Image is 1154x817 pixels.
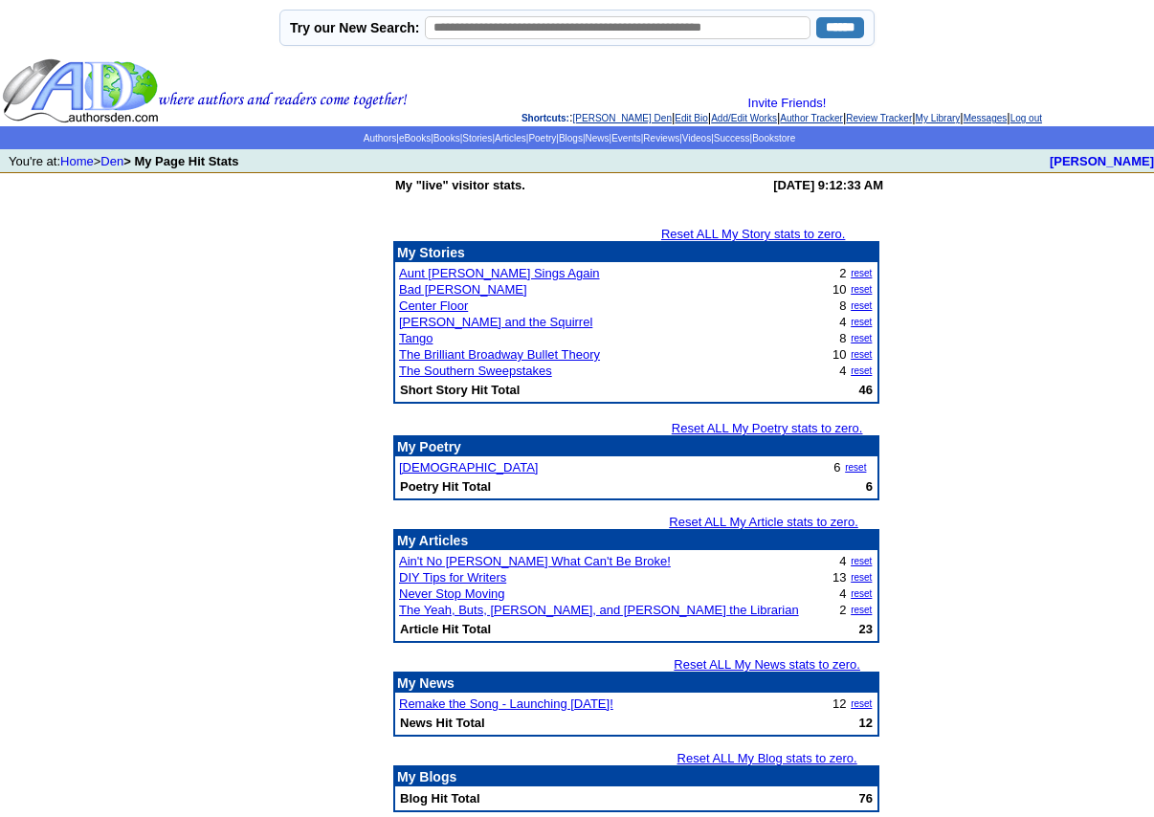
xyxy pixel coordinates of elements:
[397,439,876,454] p: My Poetry
[400,716,485,730] b: News Hit Total
[674,657,860,672] a: Reset ALL My News stats to zero.
[839,603,846,617] font: 2
[839,586,846,601] font: 4
[851,588,872,599] a: reset
[839,298,846,313] font: 8
[397,533,876,548] p: My Articles
[397,245,876,260] p: My Stories
[399,364,552,378] a: The Southern Sweepstakes
[839,331,846,345] font: 8
[399,696,613,711] a: Remake the Song - Launching [DATE]!
[851,349,872,360] a: reset
[851,268,872,278] a: reset
[714,133,750,144] a: Success
[916,113,961,123] a: My Library
[611,133,641,144] a: Events
[433,133,460,144] a: Books
[290,20,419,35] label: Try our New Search:
[462,133,492,144] a: Stories
[677,751,857,765] a: Reset ALL My Blog stats to zero.
[832,347,846,362] font: 10
[399,282,527,297] a: Bad [PERSON_NAME]
[859,383,873,397] b: 46
[400,791,480,806] b: Blog Hit Total
[833,460,840,475] font: 6
[832,570,846,585] font: 13
[748,96,827,110] a: Invite Friends!
[2,57,408,124] img: header_logo2.gif
[752,133,795,144] a: Bookstore
[672,421,863,435] a: Reset ALL My Poetry stats to zero.
[859,622,873,636] b: 23
[851,556,872,566] a: reset
[675,113,707,123] a: Edit Bio
[559,133,583,144] a: Blogs
[395,178,525,192] b: My "live" visitor stats.
[669,515,858,529] a: Reset ALL My Article stats to zero.
[400,383,520,397] b: Short Story Hit Total
[9,154,238,168] font: You're at: >
[411,96,1152,124] div: : | | | | | | |
[839,554,846,568] font: 4
[851,317,872,327] a: reset
[839,364,846,378] font: 4
[1050,154,1154,168] a: [PERSON_NAME]
[100,154,123,168] a: Den
[851,284,872,295] a: reset
[661,227,845,241] a: Reset ALL My Story stats to zero.
[859,791,873,806] b: 76
[586,133,610,144] a: News
[845,462,866,473] a: reset
[773,178,883,192] b: [DATE] 9:12:33 AM
[839,266,846,280] font: 2
[846,113,912,123] a: Review Tracker
[851,333,872,343] a: reset
[399,460,538,475] a: [DEMOGRAPHIC_DATA]
[399,266,600,280] a: Aunt [PERSON_NAME] Sings Again
[399,586,505,601] a: Never Stop Moving
[643,133,679,144] a: Reviews
[573,113,672,123] a: [PERSON_NAME] Den
[364,133,396,144] a: Authors
[711,113,777,123] a: Add/Edit Works
[859,716,873,730] b: 12
[832,696,846,711] font: 12
[399,133,431,144] a: eBooks
[851,605,872,615] a: reset
[780,113,843,123] a: Author Tracker
[528,133,556,144] a: Poetry
[400,622,491,636] b: Article Hit Total
[60,154,94,168] a: Home
[851,572,872,583] a: reset
[851,698,872,709] a: reset
[866,479,873,494] b: 6
[399,331,433,345] a: Tango
[495,133,526,144] a: Articles
[964,113,1008,123] a: Messages
[399,554,671,568] a: Ain't No [PERSON_NAME] What Can't Be Broke!
[399,298,468,313] a: Center Floor
[399,603,799,617] a: The Yeah, Buts, [PERSON_NAME], and [PERSON_NAME] the Librarian
[397,675,876,691] p: My News
[1010,113,1042,123] a: Log out
[400,479,491,494] b: Poetry Hit Total
[682,133,711,144] a: Videos
[399,570,506,585] a: DIY Tips for Writers
[851,300,872,311] a: reset
[399,347,600,362] a: The Brilliant Broadway Bullet Theory
[522,113,569,123] span: Shortcuts:
[851,365,872,376] a: reset
[397,769,876,784] p: My Blogs
[839,315,846,329] font: 4
[832,282,846,297] font: 10
[123,154,238,168] b: > My Page Hit Stats
[399,315,592,329] a: [PERSON_NAME] and the Squirrel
